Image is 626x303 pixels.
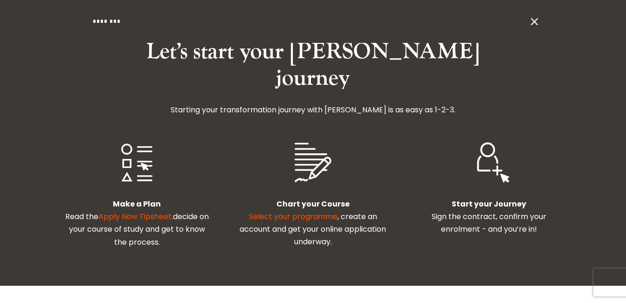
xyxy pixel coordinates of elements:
div: Page 1 [239,198,387,248]
b: Chart your Course [276,199,350,209]
img: Chart Your Course WHITE [103,141,170,184]
h2: Let’s start your [PERSON_NAME] journey [138,38,488,96]
span: Read the decide on your course of study and get to know the process. [65,211,209,247]
img: Climb Aboard WHITE [280,141,346,184]
a: Select your programme [249,211,337,222]
p: , create an account and get your online application underway. [239,198,387,248]
p: Starting your transformation journey with [PERSON_NAME] is as easy as 1-2-3. [138,103,488,116]
b: Start your Journey [452,199,526,209]
p: Sign the contract, confirm your enrolment - and you’re in! [415,198,564,236]
img: Join The Ship WHITE [456,141,523,184]
div: Page 1 [62,198,211,248]
strong: Make a Plan [113,199,161,209]
a: Apply Now Tipsheet, [98,211,173,222]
